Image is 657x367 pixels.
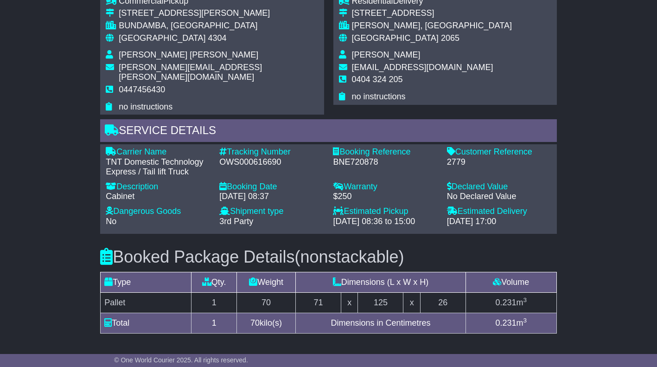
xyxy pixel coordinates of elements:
[333,147,437,157] div: Booking Reference
[100,119,557,144] div: Service Details
[119,63,262,82] span: [PERSON_NAME][EMAIL_ADDRESS][PERSON_NAME][DOMAIN_NAME]
[333,206,437,217] div: Estimated Pickup
[106,192,210,202] div: Cabinet
[523,296,527,303] sup: 3
[352,75,403,84] span: 0404 324 205
[352,21,512,31] div: [PERSON_NAME], [GEOGRAPHIC_DATA]
[250,318,260,328] span: 70
[119,33,205,43] span: [GEOGRAPHIC_DATA]
[333,192,437,202] div: $250
[237,272,296,292] td: Weight
[106,157,210,177] div: TNT Domestic Technology Express / Tail lift Truck
[119,8,318,19] div: [STREET_ADDRESS][PERSON_NAME]
[237,313,296,333] td: kilo(s)
[106,217,116,226] span: No
[496,318,517,328] span: 0.231
[447,192,551,202] div: No Declared Value
[101,313,191,333] td: Total
[191,272,237,292] td: Qty.
[352,8,512,19] div: [STREET_ADDRESS]
[101,272,191,292] td: Type
[447,206,551,217] div: Estimated Delivery
[403,292,420,313] td: x
[119,50,258,59] span: [PERSON_NAME] [PERSON_NAME]
[447,182,551,192] div: Declared Value
[352,33,439,43] span: [GEOGRAPHIC_DATA]
[119,102,172,111] span: no instructions
[333,217,437,227] div: [DATE] 08:36 to 15:00
[333,157,437,167] div: BNE720878
[191,292,237,313] td: 1
[420,292,466,313] td: 26
[219,217,253,226] span: 3rd Party
[114,356,248,364] span: © One World Courier 2025. All rights reserved.
[466,272,556,292] td: Volume
[100,248,557,266] h3: Booked Package Details
[101,292,191,313] td: Pallet
[447,147,551,157] div: Customer Reference
[447,217,551,227] div: [DATE] 17:00
[219,192,324,202] div: [DATE] 08:37
[106,147,210,157] div: Carrier Name
[294,247,404,266] span: (nonstackable)
[219,147,324,157] div: Tracking Number
[296,313,466,333] td: Dimensions in Centimetres
[119,85,165,94] span: 0447456430
[466,313,556,333] td: m
[106,206,210,217] div: Dangerous Goods
[447,157,551,167] div: 2779
[466,292,556,313] td: m
[341,292,358,313] td: x
[523,317,527,324] sup: 3
[106,182,210,192] div: Description
[219,206,324,217] div: Shipment type
[296,292,341,313] td: 71
[219,157,324,167] div: OWS000616690
[208,33,227,43] span: 4304
[119,21,318,31] div: BUNDAMBA, [GEOGRAPHIC_DATA]
[352,92,406,101] span: no instructions
[496,298,517,307] span: 0.231
[237,292,296,313] td: 70
[219,182,324,192] div: Booking Date
[358,292,403,313] td: 125
[296,272,466,292] td: Dimensions (L x W x H)
[352,63,493,72] span: [EMAIL_ADDRESS][DOMAIN_NAME]
[352,50,421,59] span: [PERSON_NAME]
[333,182,437,192] div: Warranty
[191,313,237,333] td: 1
[441,33,459,43] span: 2065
